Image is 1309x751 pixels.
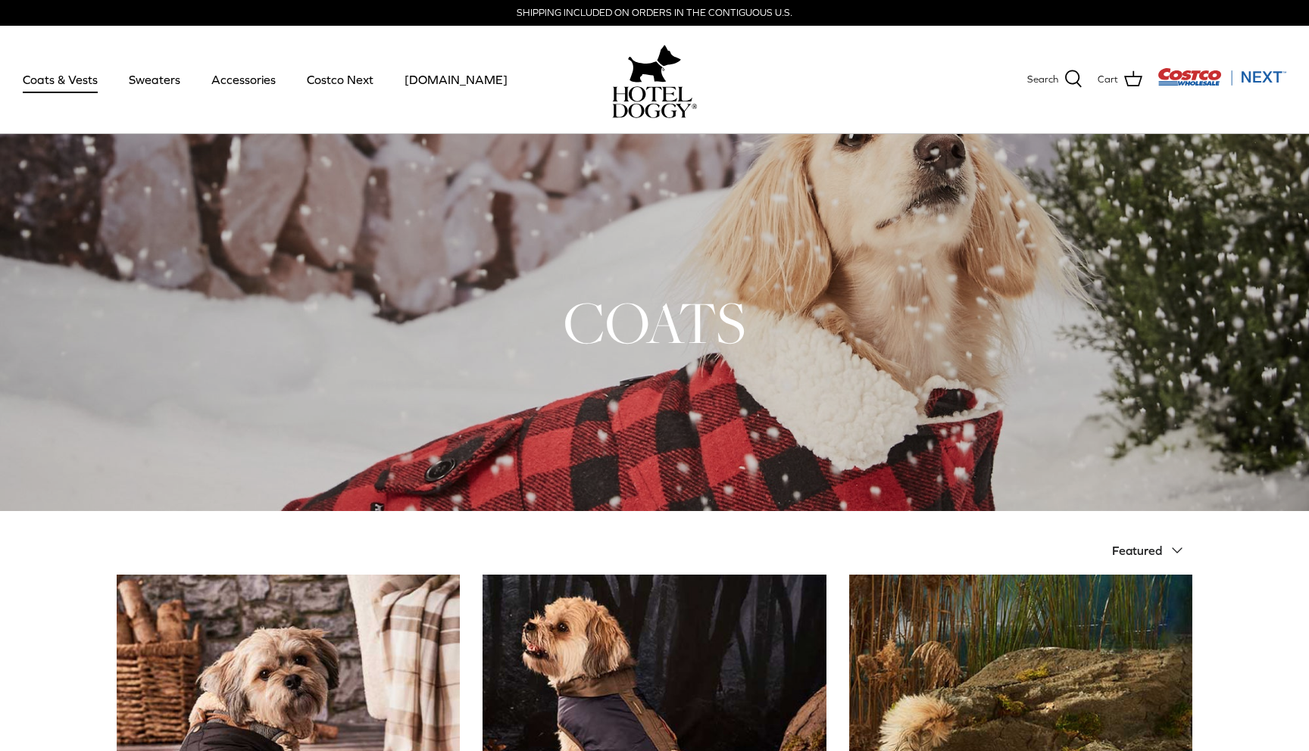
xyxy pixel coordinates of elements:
a: [DOMAIN_NAME] [391,54,521,105]
h1: COATS [117,285,1192,360]
a: Accessories [198,54,289,105]
button: Featured [1112,534,1192,567]
img: hoteldoggy.com [628,41,681,86]
img: Costco Next [1157,67,1286,86]
a: Search [1027,70,1083,89]
a: Coats & Vests [9,54,111,105]
a: Sweaters [115,54,194,105]
a: Costco Next [293,54,387,105]
span: Cart [1098,72,1118,88]
span: Search [1027,72,1058,88]
a: hoteldoggy.com hoteldoggycom [612,41,697,118]
span: Featured [1112,544,1162,557]
a: Cart [1098,70,1142,89]
a: Visit Costco Next [1157,77,1286,89]
img: hoteldoggycom [612,86,697,118]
